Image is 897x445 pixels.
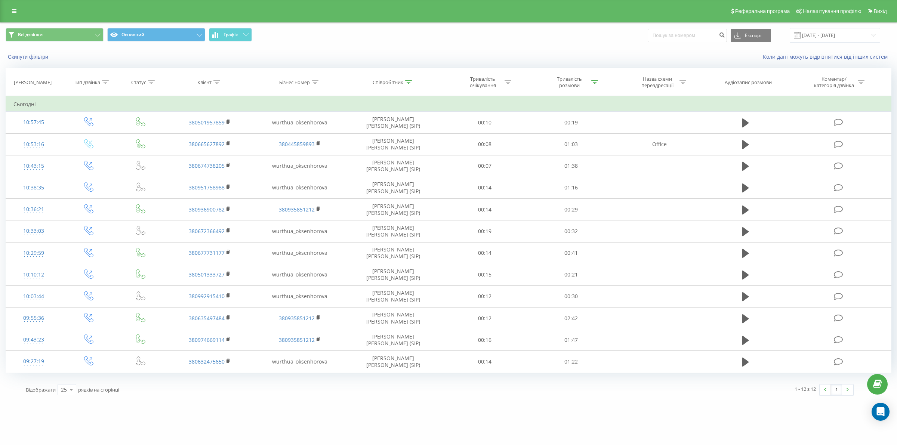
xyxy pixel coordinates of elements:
td: [PERSON_NAME] [PERSON_NAME] (SIP) [345,177,441,198]
td: 00:21 [528,264,614,285]
td: wurthua_oksenhorova [255,285,345,307]
button: Експорт [731,29,771,42]
td: wurthua_oksenhorova [255,155,345,177]
a: 380992915410 [189,293,225,300]
a: 380672366492 [189,228,225,235]
td: 01:22 [528,351,614,373]
div: Open Intercom Messenger [872,403,890,421]
span: рядків на сторінці [78,386,119,393]
button: Всі дзвінки [6,28,104,41]
div: 09:55:36 [13,311,54,325]
td: wurthua_oksenhorova [255,264,345,285]
td: [PERSON_NAME] [PERSON_NAME] (SIP) [345,155,441,177]
div: 10:53:16 [13,137,54,152]
td: Office [614,133,705,155]
td: 00:19 [528,112,614,133]
td: [PERSON_NAME] [PERSON_NAME] (SIP) [345,285,441,307]
a: 380951758988 [189,184,225,191]
td: wurthua_oksenhorova [255,220,345,242]
a: 380935851212 [279,315,315,322]
a: 380445859893 [279,140,315,148]
a: 1 [831,384,842,395]
td: 00:14 [441,242,528,264]
div: Тривалість очікування [463,76,503,89]
a: 380935851212 [279,336,315,343]
div: 10:57:45 [13,115,54,130]
span: Графік [224,32,238,37]
td: 01:47 [528,329,614,351]
div: 09:27:19 [13,354,54,369]
div: Коментар/категорія дзвінка [812,76,856,89]
div: Аудіозапис розмови [725,79,772,86]
a: 380501957859 [189,119,225,126]
td: 00:12 [441,308,528,329]
td: [PERSON_NAME] [PERSON_NAME] (SIP) [345,220,441,242]
a: 380501333727 [189,271,225,278]
td: wurthua_oksenhorova [255,242,345,264]
a: 380674738205 [189,162,225,169]
span: Налаштування профілю [803,8,861,14]
td: 00:32 [528,220,614,242]
td: 00:15 [441,264,528,285]
div: Клієнт [197,79,212,86]
div: Співробітник [373,79,403,86]
td: 00:12 [441,285,528,307]
span: Вихід [874,8,887,14]
input: Пошук за номером [648,29,727,42]
button: Графік [209,28,252,41]
td: [PERSON_NAME] [PERSON_NAME] (SIP) [345,199,441,220]
td: [PERSON_NAME] [PERSON_NAME] (SIP) [345,308,441,329]
td: 00:30 [528,285,614,307]
div: Тривалість розмови [549,76,589,89]
td: 00:14 [441,199,528,220]
td: wurthua_oksenhorova [255,351,345,373]
td: 00:41 [528,242,614,264]
a: Коли дані можуть відрізнятися вiд інших систем [763,53,891,60]
a: 380677731177 [189,249,225,256]
td: [PERSON_NAME] [PERSON_NAME] (SIP) [345,329,441,351]
td: 00:29 [528,199,614,220]
div: 09:43:23 [13,333,54,347]
div: 10:33:03 [13,224,54,238]
div: Бізнес номер [279,79,310,86]
div: Статус [131,79,146,86]
a: 380665627892 [189,140,225,148]
div: 10:43:15 [13,159,54,173]
div: 10:10:12 [13,268,54,282]
td: 01:03 [528,133,614,155]
td: wurthua_oksenhorova [255,112,345,133]
span: Всі дзвінки [18,32,43,38]
td: 00:19 [441,220,528,242]
td: 00:07 [441,155,528,177]
a: 380936900782 [189,206,225,213]
a: 380632475650 [189,358,225,365]
td: 00:14 [441,351,528,373]
div: 10:03:44 [13,289,54,304]
td: 00:16 [441,329,528,351]
div: 10:29:59 [13,246,54,260]
td: 00:10 [441,112,528,133]
td: 02:42 [528,308,614,329]
div: 10:38:35 [13,180,54,195]
td: [PERSON_NAME] [PERSON_NAME] (SIP) [345,351,441,373]
span: Реферальна програма [735,8,790,14]
td: 00:08 [441,133,528,155]
a: 380635497484 [189,315,225,322]
td: [PERSON_NAME] [PERSON_NAME] (SIP) [345,133,441,155]
button: Основний [107,28,205,41]
a: 380974669114 [189,336,225,343]
div: Назва схеми переадресації [638,76,678,89]
td: 01:16 [528,177,614,198]
div: 25 [61,386,67,393]
td: 01:38 [528,155,614,177]
a: 380935851212 [279,206,315,213]
div: Тип дзвінка [74,79,100,86]
span: Відображати [26,386,56,393]
div: 10:36:21 [13,202,54,217]
td: wurthua_oksenhorova [255,177,345,198]
td: [PERSON_NAME] [PERSON_NAME] (SIP) [345,264,441,285]
div: 1 - 12 з 12 [795,385,816,393]
td: [PERSON_NAME] [PERSON_NAME] (SIP) [345,112,441,133]
td: 00:14 [441,177,528,198]
td: [PERSON_NAME] [PERSON_NAME] (SIP) [345,242,441,264]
